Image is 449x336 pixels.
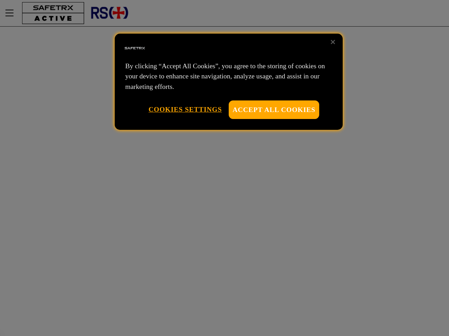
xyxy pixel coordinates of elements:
button: Accept All Cookies [229,100,319,119]
button: Close [325,34,341,50]
p: By clicking “Accept All Cookies”, you agree to the storing of cookies on your device to enhance s... [125,61,332,92]
img: Safe Tracks [123,37,146,59]
div: Privacy [115,34,343,130]
button: Cookies Settings [148,100,222,118]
